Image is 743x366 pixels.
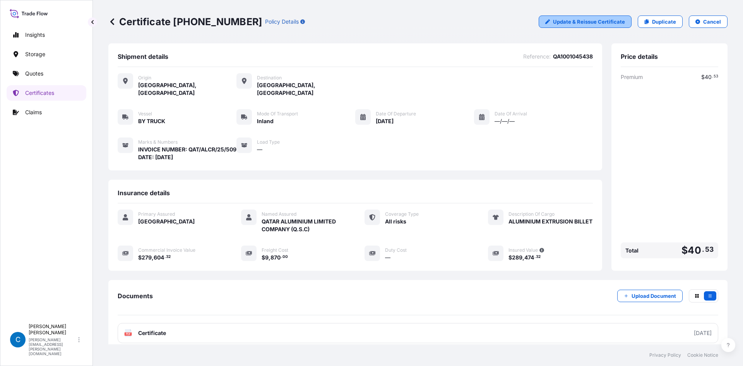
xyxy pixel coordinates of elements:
p: Certificates [25,89,54,97]
a: Storage [7,46,86,62]
button: Upload Document [617,290,683,302]
text: PDF [126,333,131,335]
span: , [152,255,154,260]
span: — [385,254,390,261]
a: Update & Reissue Certificate [539,15,632,28]
span: Freight Cost [262,247,288,253]
span: Date of Departure [376,111,416,117]
span: Inland [257,117,274,125]
p: Duplicate [652,18,676,26]
p: Cancel [703,18,721,26]
span: . [702,247,704,252]
p: Policy Details [265,18,299,26]
span: Coverage Type [385,211,419,217]
span: 32 [166,256,171,258]
p: Quotes [25,70,43,77]
span: . [534,256,536,258]
span: 00 [282,256,288,258]
span: . [712,75,713,78]
span: C [15,336,21,344]
a: Cookie Notice [687,352,718,358]
span: 32 [536,256,541,258]
a: Certificates [7,85,86,101]
p: Storage [25,50,45,58]
span: 474 [524,255,534,260]
span: 53 [714,75,718,78]
span: . [281,256,282,258]
span: $ [701,74,705,80]
p: [PERSON_NAME][EMAIL_ADDRESS][PERSON_NAME][DOMAIN_NAME] [29,337,77,356]
span: Description Of Cargo [508,211,555,217]
span: Primary Assured [138,211,175,217]
span: 9 [265,255,269,260]
span: . [164,256,166,258]
span: Load Type [257,139,280,145]
p: Certificate [PHONE_NUMBER] [108,15,262,28]
span: $ [508,255,512,260]
p: Claims [25,108,42,116]
span: 279 [142,255,152,260]
span: [DATE] [376,117,394,125]
span: Shipment details [118,53,168,60]
span: 289 [512,255,522,260]
p: Upload Document [632,292,676,300]
span: Premium [621,73,643,81]
span: BY TRUCK [138,117,165,125]
span: 53 [705,247,714,252]
span: , [522,255,524,260]
span: Duty Cost [385,247,407,253]
span: Price details [621,53,658,60]
span: QA1001045438 [553,53,593,60]
span: —/—/— [495,117,515,125]
span: Documents [118,292,153,300]
span: Mode of Transport [257,111,298,117]
a: Privacy Policy [649,352,681,358]
span: Date of Arrival [495,111,527,117]
span: $ [262,255,265,260]
span: Insurance details [118,189,170,197]
span: Named Assured [262,211,296,217]
span: Insured Value [508,247,538,253]
span: INVOICE NUMBER: QAT/ALCR/25/509 DATE: [DATE] [138,146,236,161]
a: Insights [7,27,86,43]
a: PDFCertificate[DATE] [118,323,718,343]
span: QATAR ALUMINIUM LIMITED COMPANY (Q.S.C) [262,218,346,233]
span: Reference : [523,53,551,60]
span: ALUMINIUM EXTRUSION BILLET [508,218,592,225]
span: All risks [385,218,406,225]
p: Update & Reissue Certificate [553,18,625,26]
span: [GEOGRAPHIC_DATA] [138,218,195,225]
span: , [269,255,270,260]
span: [GEOGRAPHIC_DATA], [GEOGRAPHIC_DATA] [257,81,355,97]
span: 870 [270,255,281,260]
span: [GEOGRAPHIC_DATA], [GEOGRAPHIC_DATA] [138,81,236,97]
span: Vessel [138,111,152,117]
span: Destination [257,75,282,81]
span: Commercial Invoice Value [138,247,195,253]
p: Insights [25,31,45,39]
span: 604 [154,255,164,260]
span: 40 [705,74,712,80]
span: $ [138,255,142,260]
a: Duplicate [638,15,683,28]
span: Marks & Numbers [138,139,178,145]
span: Certificate [138,329,166,337]
button: Cancel [689,15,728,28]
span: — [257,146,262,153]
div: [DATE] [694,329,712,337]
span: Origin [138,75,151,81]
span: 40 [688,246,701,255]
span: Total [625,247,639,254]
span: $ [681,246,688,255]
a: Quotes [7,66,86,81]
p: [PERSON_NAME] [PERSON_NAME] [29,323,77,336]
a: Claims [7,105,86,120]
